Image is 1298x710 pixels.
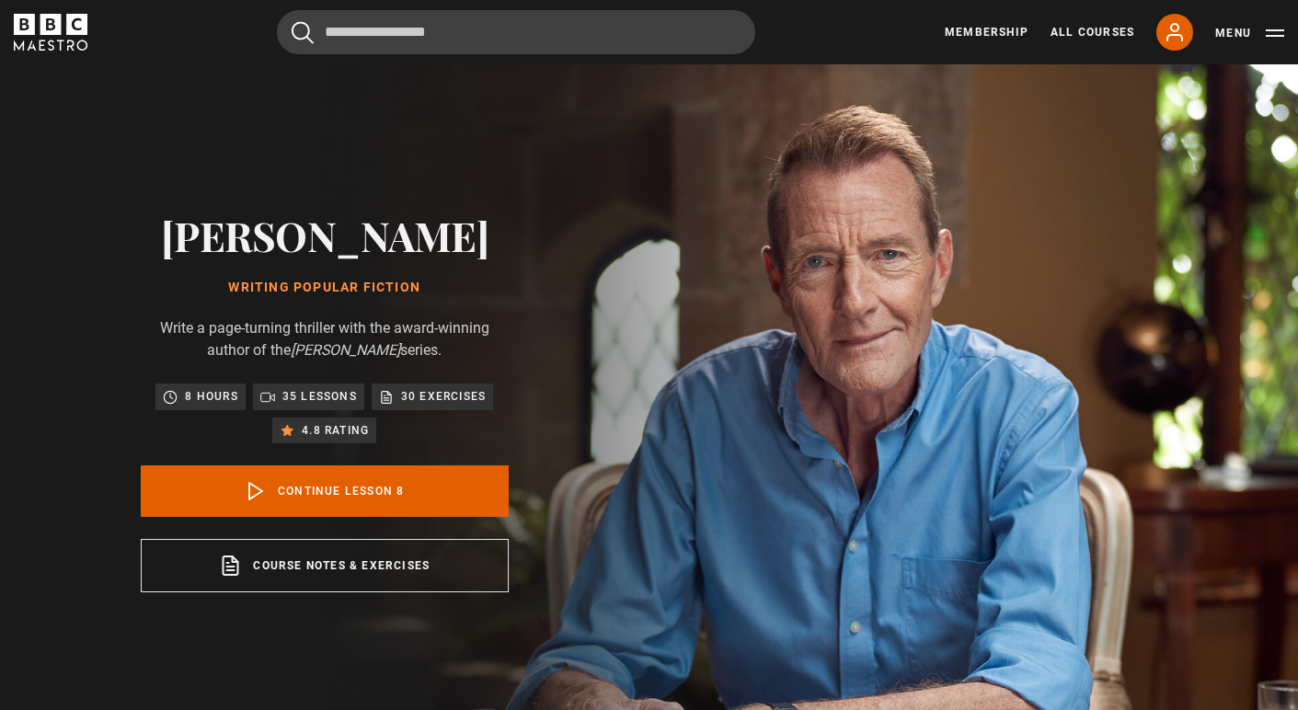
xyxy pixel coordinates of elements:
[141,539,509,592] a: Course notes & exercises
[14,14,87,51] svg: BBC Maestro
[292,21,314,44] button: Submit the search query
[282,387,357,406] p: 35 lessons
[945,24,1028,40] a: Membership
[1215,24,1284,42] button: Toggle navigation
[277,10,755,54] input: Search
[401,387,486,406] p: 30 exercises
[141,212,509,258] h2: [PERSON_NAME]
[185,387,237,406] p: 8 hours
[141,317,509,361] p: Write a page-turning thriller with the award-winning author of the series.
[1051,24,1134,40] a: All Courses
[302,421,369,440] p: 4.8 rating
[141,281,509,295] h1: Writing Popular Fiction
[141,465,509,517] a: Continue lesson 8
[291,341,400,359] i: [PERSON_NAME]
